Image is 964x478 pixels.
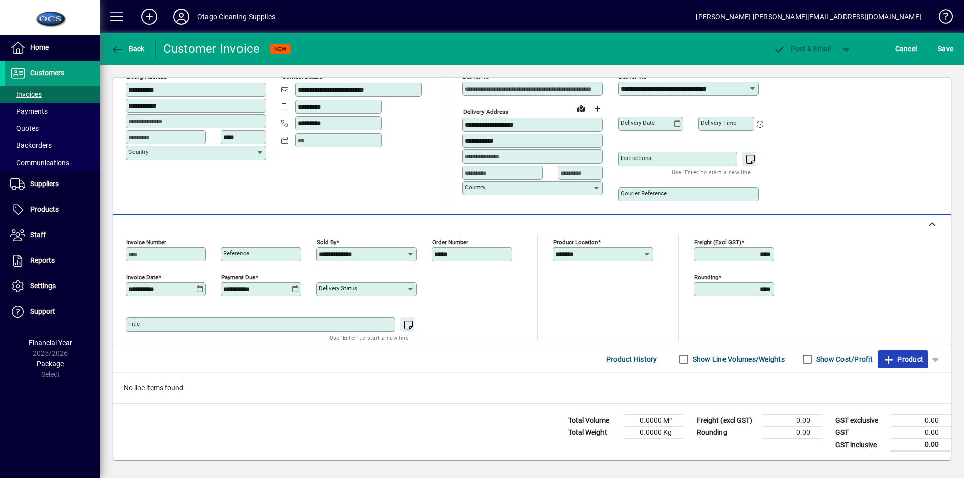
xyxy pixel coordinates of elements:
[830,439,891,451] td: GST inclusive
[100,40,156,58] app-page-header-button: Back
[29,339,72,347] span: Financial Year
[10,124,39,132] span: Quotes
[621,190,667,197] mat-label: Courier Reference
[317,239,336,246] mat-label: Sold by
[602,350,661,368] button: Product History
[30,282,56,290] span: Settings
[30,256,55,264] span: Reports
[891,415,951,427] td: 0.00
[5,172,100,197] a: Suppliers
[253,66,269,82] button: Copy to Delivery address
[621,154,651,162] mat-label: Instructions
[5,223,100,248] a: Staff
[465,184,485,191] mat-label: Country
[814,354,873,364] label: Show Cost/Profit
[432,239,468,246] mat-label: Order number
[768,40,836,58] button: Post & Email
[108,40,147,58] button: Back
[891,427,951,439] td: 0.00
[5,197,100,222] a: Products
[830,427,891,439] td: GST
[30,205,59,213] span: Products
[891,439,951,451] td: 0.00
[165,8,197,26] button: Profile
[773,45,831,53] span: ost & Email
[5,86,100,103] a: Invoices
[111,45,145,53] span: Back
[126,274,158,281] mat-label: Invoice date
[197,9,275,25] div: Otago Cleaning Supplies
[30,180,59,188] span: Suppliers
[10,158,69,167] span: Communications
[621,119,655,126] mat-label: Delivery date
[893,40,920,58] button: Cancel
[563,427,624,439] td: Total Weight
[10,141,52,149] span: Backorders
[10,107,48,115] span: Payments
[692,427,762,439] td: Rounding
[30,43,49,51] span: Home
[5,120,100,137] a: Quotes
[624,427,684,439] td: 0.0000 Kg
[236,65,253,81] a: View on map
[762,415,822,427] td: 0.00
[883,351,923,367] span: Product
[573,100,589,116] a: View on map
[762,427,822,439] td: 0.00
[830,415,891,427] td: GST exclusive
[163,41,260,57] div: Customer Invoice
[113,373,951,403] div: No line items found
[589,101,606,117] button: Choose address
[10,90,42,98] span: Invoices
[935,40,956,58] button: Save
[563,415,624,427] td: Total Volume
[878,350,928,368] button: Product
[624,415,684,427] td: 0.0000 M³
[694,239,741,246] mat-label: Freight (excl GST)
[606,351,657,367] span: Product History
[5,137,100,154] a: Backorders
[223,250,249,257] mat-label: Reference
[5,154,100,171] a: Communications
[5,103,100,120] a: Payments
[5,299,100,325] a: Support
[553,239,598,246] mat-label: Product location
[5,35,100,60] a: Home
[691,354,785,364] label: Show Line Volumes/Weights
[938,45,942,53] span: S
[30,231,46,239] span: Staff
[672,166,751,178] mat-hint: Use 'Enter' to start a new line
[895,41,917,57] span: Cancel
[330,332,409,343] mat-hint: Use 'Enter' to start a new line
[701,119,736,126] mat-label: Delivery time
[221,274,255,281] mat-label: Payment due
[128,320,140,327] mat-label: Title
[694,274,718,281] mat-label: Rounding
[128,148,148,155] mat-label: Country
[133,8,165,26] button: Add
[274,46,287,52] span: NEW
[791,45,795,53] span: P
[319,285,357,292] mat-label: Delivery status
[696,9,921,25] div: [PERSON_NAME] [PERSON_NAME][EMAIL_ADDRESS][DOMAIN_NAME]
[30,307,55,315] span: Support
[30,69,64,77] span: Customers
[5,248,100,273] a: Reports
[5,274,100,299] a: Settings
[37,360,64,368] span: Package
[931,2,951,35] a: Knowledge Base
[692,415,762,427] td: Freight (excl GST)
[126,239,166,246] mat-label: Invoice number
[938,41,953,57] span: ave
